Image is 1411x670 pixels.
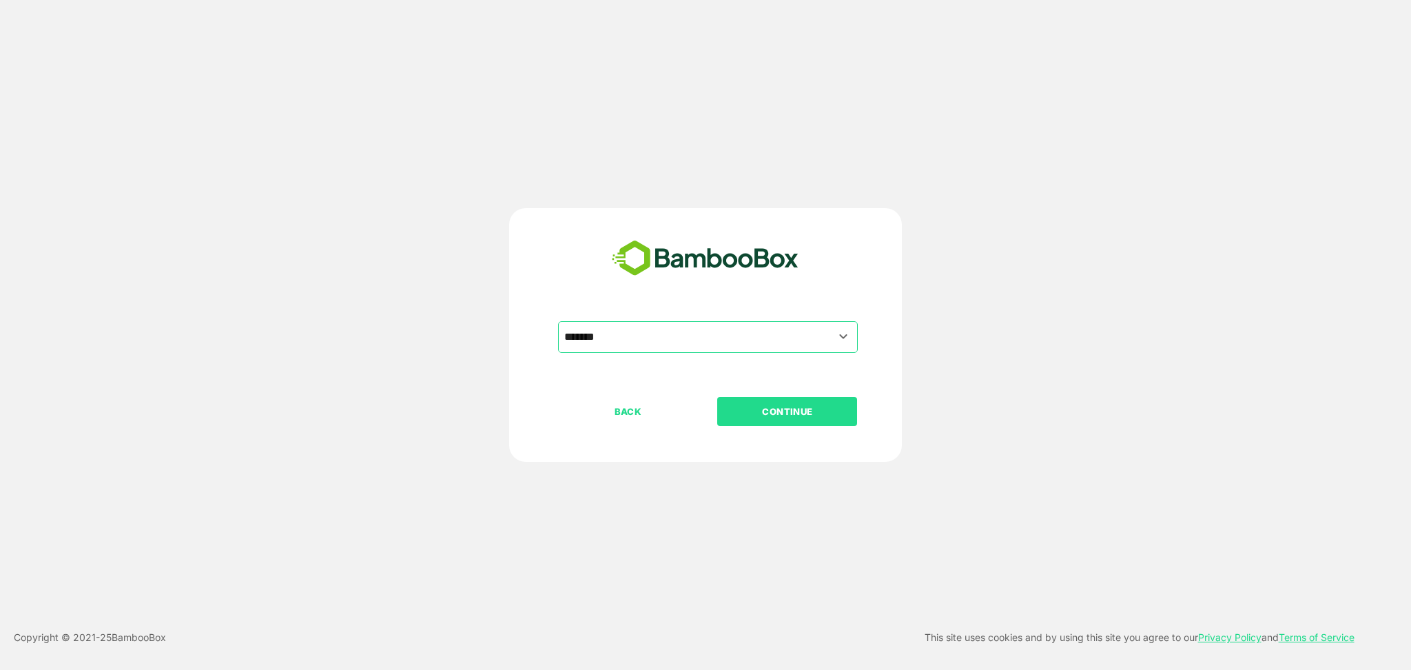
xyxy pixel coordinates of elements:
[14,629,166,646] p: Copyright © 2021- 25 BambooBox
[1198,631,1261,643] a: Privacy Policy
[559,404,697,419] p: BACK
[925,629,1355,646] p: This site uses cookies and by using this site you agree to our and
[1279,631,1355,643] a: Terms of Service
[719,404,856,419] p: CONTINUE
[558,397,698,426] button: BACK
[717,397,857,426] button: CONTINUE
[604,236,806,281] img: bamboobox
[834,327,853,346] button: Open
